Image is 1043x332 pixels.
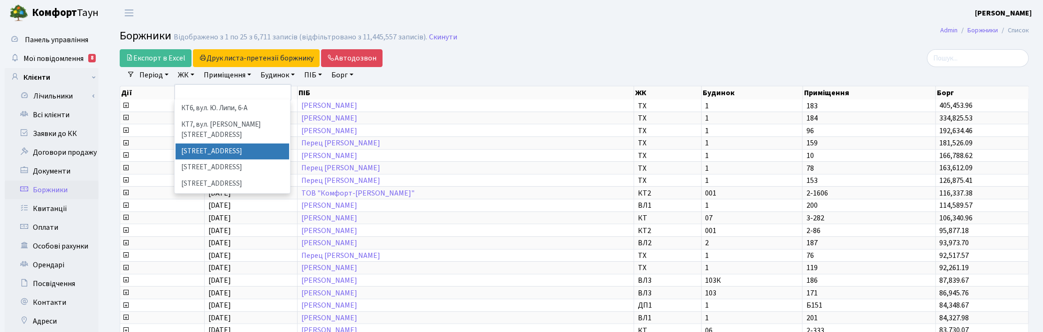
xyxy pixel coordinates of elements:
[940,151,973,161] span: 166,788.62
[23,53,84,64] span: Мої повідомлення
[638,277,698,284] span: ВЛ3
[706,202,799,209] span: 1
[706,152,799,159] span: 1
[638,127,698,135] span: ТХ
[940,126,973,136] span: 192,634.46
[301,101,357,111] a: [PERSON_NAME]
[301,126,357,136] a: [PERSON_NAME]
[940,250,969,261] span: 92,517.57
[975,8,1032,19] a: [PERSON_NAME]
[940,113,973,123] span: 334,825.53
[638,214,698,222] span: КТ
[301,163,380,174] a: Перец [PERSON_NAME]
[176,100,289,117] li: КТ6, вул. Ю. Липи, 6-А
[940,188,973,198] span: 116,337.38
[806,139,931,147] span: 159
[940,101,973,111] span: 405,453.96
[940,175,973,186] span: 126,875.41
[301,175,380,186] a: Перец [PERSON_NAME]
[998,25,1029,36] li: Список
[806,202,931,209] span: 200
[5,162,99,181] a: Документи
[298,86,634,99] th: ПІБ
[706,227,799,234] span: 001
[806,102,931,110] span: 183
[5,143,99,162] a: Договори продажу
[706,139,799,147] span: 1
[706,264,799,272] span: 1
[638,289,698,297] span: ВЛ3
[634,86,702,99] th: ЖК
[301,288,357,298] a: [PERSON_NAME]
[940,138,973,148] span: 181,526.09
[5,256,99,274] a: Орендарі
[301,113,357,123] a: [PERSON_NAME]
[940,300,969,310] span: 84,348.67
[706,102,799,110] span: 1
[300,67,326,83] a: ПІБ
[321,49,383,67] a: Автодозвон
[940,200,973,211] span: 114,589.57
[806,214,931,222] span: 3-282
[208,288,231,298] span: [DATE]
[638,264,698,272] span: ТХ
[5,106,99,124] a: Всі клієнти
[176,159,289,176] li: [STREET_ADDRESS]
[136,67,172,83] a: Період
[706,277,799,284] span: 103К
[706,239,799,247] span: 2
[638,114,698,122] span: ТХ
[806,177,931,184] span: 153
[301,151,357,161] a: [PERSON_NAME]
[5,49,99,68] a: Мої повідомлення8
[806,114,931,122] span: 184
[208,313,231,323] span: [DATE]
[25,35,88,45] span: Панель управління
[940,213,973,223] span: 106,340.96
[706,177,799,184] span: 1
[32,5,77,20] b: Комфорт
[176,176,289,192] li: [STREET_ADDRESS]
[208,300,231,310] span: [DATE]
[120,86,205,99] th: Дії
[940,25,958,35] a: Admin
[5,199,99,218] a: Квитанції
[301,188,414,198] a: ТОВ "Комфорт-[PERSON_NAME]"
[806,302,931,309] span: Б151
[706,314,799,322] span: 1
[208,213,231,223] span: [DATE]
[301,250,380,261] a: Перец [PERSON_NAME]
[5,312,99,331] a: Адреси
[174,67,198,83] a: ЖК
[88,54,96,62] div: 8
[940,263,969,273] span: 92,261.19
[638,252,698,259] span: ТХ
[208,200,231,211] span: [DATE]
[301,263,357,273] a: [PERSON_NAME]
[638,152,698,159] span: ТХ
[806,239,931,247] span: 187
[301,226,357,236] a: [PERSON_NAME]
[806,152,931,159] span: 10
[638,314,698,322] span: ВЛ1
[638,189,698,197] span: КТ2
[257,67,299,83] a: Будинок
[208,226,231,236] span: [DATE]
[120,49,192,67] a: Експорт в Excel
[5,124,99,143] a: Заявки до КК
[967,25,998,35] a: Боржники
[176,143,289,160] li: [STREET_ADDRESS]
[638,177,698,184] span: ТХ
[301,275,357,286] a: [PERSON_NAME]
[301,300,357,310] a: [PERSON_NAME]
[5,68,99,87] a: Клієнти
[120,28,171,44] span: Боржники
[806,277,931,284] span: 186
[638,165,698,172] span: ТХ
[174,33,427,42] div: Відображено з 1 по 25 з 6,711 записів (відфільтровано з 11,445,557 записів).
[32,5,99,21] span: Таун
[940,288,969,298] span: 86,945.76
[806,264,931,272] span: 119
[193,49,320,67] button: Друк листа-претензії боржнику
[200,67,255,83] a: Приміщення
